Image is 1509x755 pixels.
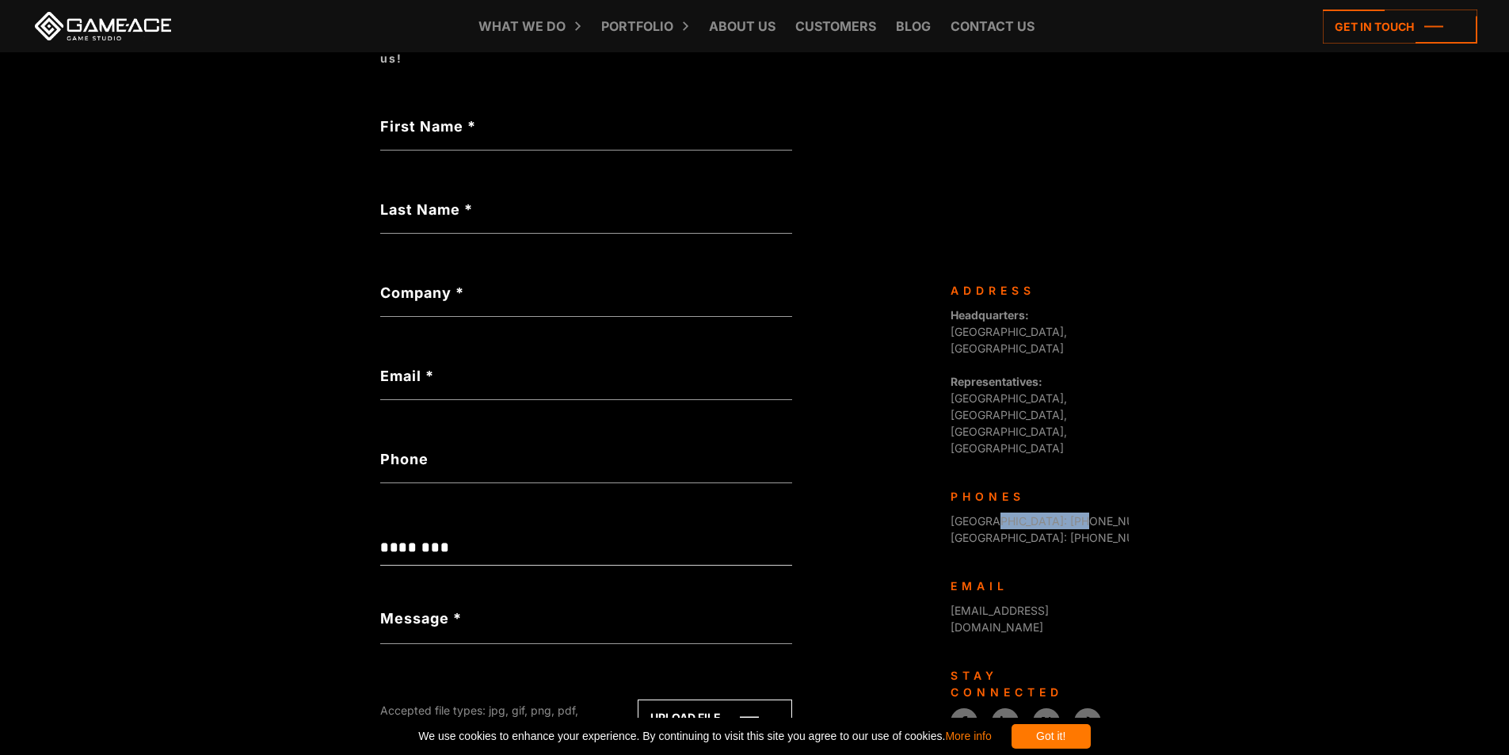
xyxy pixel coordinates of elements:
strong: Headquarters: [951,308,1029,322]
span: [GEOGRAPHIC_DATA]: [PHONE_NUMBER] [951,531,1169,544]
label: Phone [380,448,792,470]
strong: Representatives: [951,375,1042,388]
span: [GEOGRAPHIC_DATA], [GEOGRAPHIC_DATA], [GEOGRAPHIC_DATA], [GEOGRAPHIC_DATA] [951,375,1067,455]
label: Last Name * [380,199,792,220]
a: [EMAIL_ADDRESS][DOMAIN_NAME] [951,604,1049,634]
a: More info [945,730,991,742]
span: [GEOGRAPHIC_DATA], [GEOGRAPHIC_DATA] [951,308,1067,355]
a: Upload file [638,700,792,735]
label: Company * [380,282,792,303]
label: Email * [380,365,792,387]
div: Accepted file types: jpg, gif, png, pdf, doc, docx, xls, xlsx, ppt, pptx [380,702,602,735]
div: Email [951,578,1117,594]
label: Message * [380,608,462,629]
div: Got it! [1012,724,1091,749]
div: Address [951,282,1117,299]
label: First Name * [380,116,792,137]
a: Get in touch [1323,10,1477,44]
div: Stay connected [951,667,1117,700]
div: Phones [951,488,1117,505]
span: [GEOGRAPHIC_DATA]: [PHONE_NUMBER] [951,514,1169,528]
span: We use cookies to enhance your experience. By continuing to visit this site you agree to our use ... [418,724,991,749]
